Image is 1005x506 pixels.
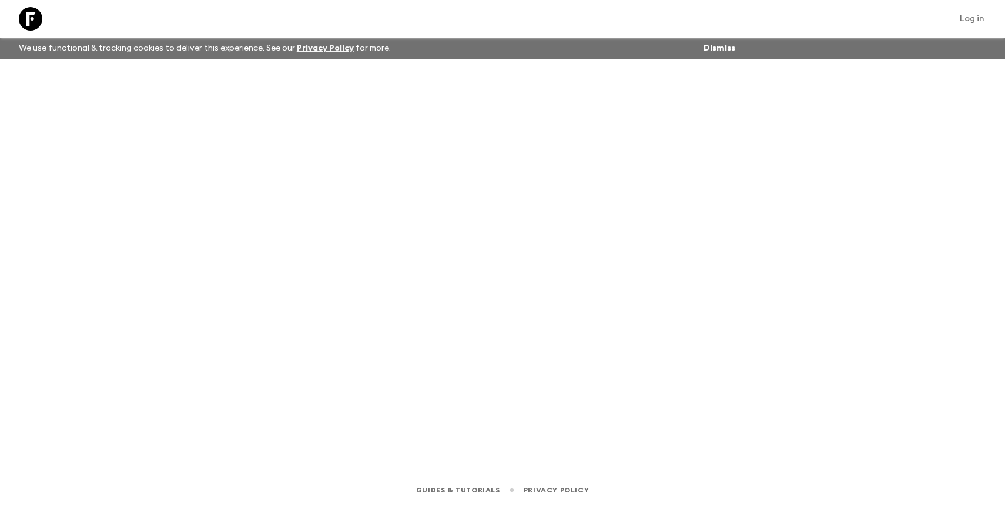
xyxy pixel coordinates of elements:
a: Privacy Policy [524,484,589,497]
button: Dismiss [701,40,738,56]
a: Guides & Tutorials [416,484,500,497]
p: We use functional & tracking cookies to deliver this experience. See our for more. [14,38,396,59]
a: Privacy Policy [297,44,354,52]
a: Log in [953,11,991,27]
